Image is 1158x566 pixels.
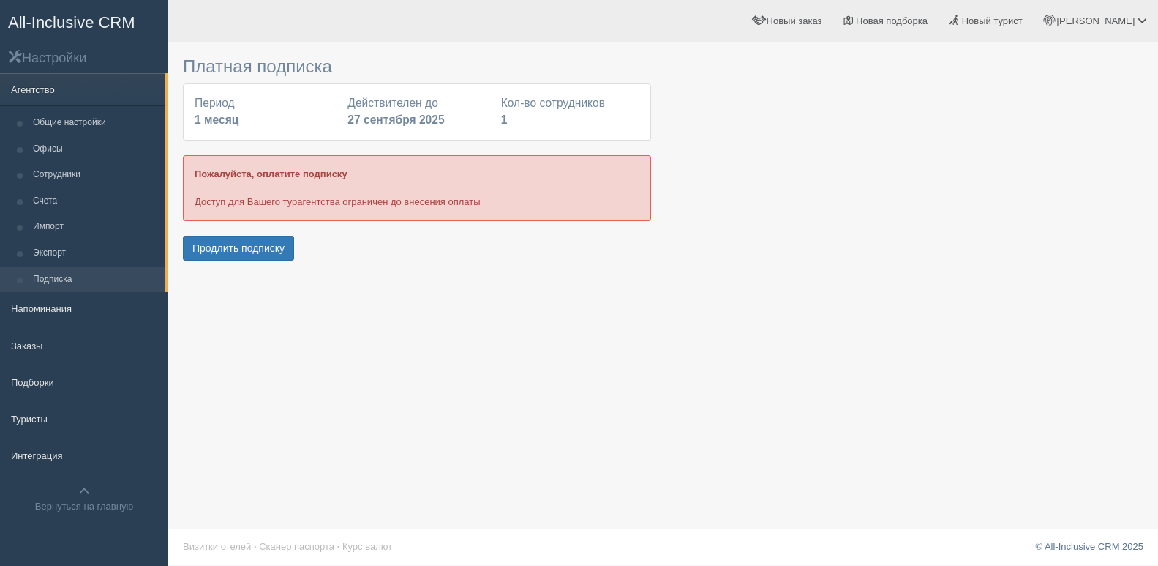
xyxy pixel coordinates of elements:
a: Курс валют [342,541,392,552]
a: Экспорт [26,240,165,267]
a: Визитки отелей [183,541,251,552]
a: Общие настройки [26,110,165,136]
span: [PERSON_NAME] [1056,15,1135,26]
div: Доступ для Вашего турагентства ограничен до внесения оплаты [183,155,651,220]
a: Подписка [26,267,165,293]
a: Счета [26,188,165,215]
h3: Платная подписка [183,57,651,76]
a: Офисы [26,136,165,163]
b: 27 сентября 2025 [347,113,444,126]
div: Действителен до [340,95,493,129]
a: Сканер паспорта [259,541,334,552]
span: All-Inclusive CRM [8,13,135,31]
span: · [254,541,257,552]
span: · [337,541,340,552]
b: 1 месяц [195,113,238,126]
b: Пожалуйста, оплатите подписку [195,168,347,179]
span: Новый заказ [767,15,822,26]
span: Новая подборка [856,15,928,26]
a: © All-Inclusive CRM 2025 [1035,541,1143,552]
div: Кол-во сотрудников [494,95,647,129]
a: All-Inclusive CRM [1,1,168,41]
div: Период [187,95,340,129]
b: 1 [501,113,508,126]
a: Сотрудники [26,162,165,188]
a: Импорт [26,214,165,240]
span: Новый турист [962,15,1023,26]
button: Продлить подписку [183,236,294,261]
